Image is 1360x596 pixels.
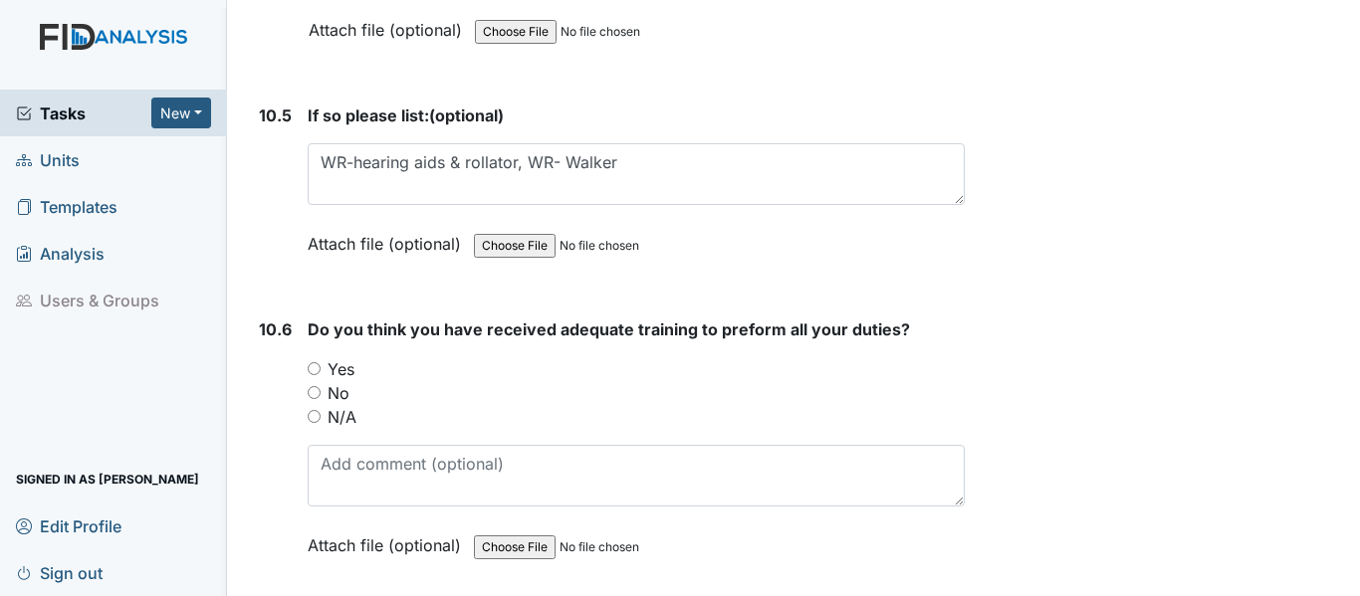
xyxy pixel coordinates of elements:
[328,357,354,381] label: Yes
[308,386,321,399] input: No
[308,105,429,125] span: If so please list:
[308,103,965,127] strong: (optional)
[308,522,469,557] label: Attach file (optional)
[16,557,103,588] span: Sign out
[308,319,910,339] span: Do you think you have received adequate training to preform all your duties?
[259,103,292,127] label: 10.5
[16,238,105,269] span: Analysis
[328,405,356,429] label: N/A
[309,7,470,42] label: Attach file (optional)
[151,98,211,128] button: New
[308,410,321,423] input: N/A
[308,221,469,256] label: Attach file (optional)
[259,317,292,341] label: 10.6
[16,144,80,175] span: Units
[16,510,121,541] span: Edit Profile
[16,101,151,125] a: Tasks
[328,381,349,405] label: No
[308,362,321,375] input: Yes
[16,191,117,222] span: Templates
[16,464,199,495] span: Signed in as [PERSON_NAME]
